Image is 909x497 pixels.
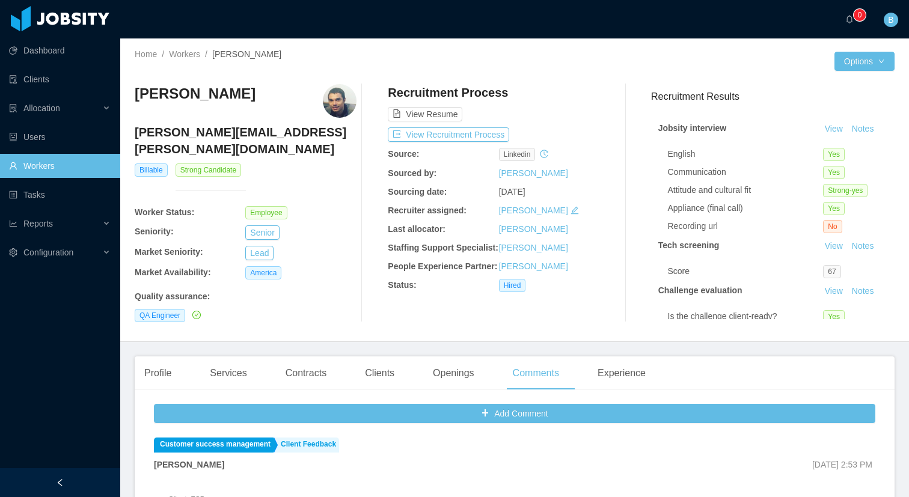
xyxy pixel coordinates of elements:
[135,163,168,177] span: Billable
[668,265,824,278] div: Score
[499,279,526,292] span: Hired
[823,220,842,233] span: No
[658,285,742,295] strong: Challenge evaluation
[658,240,720,250] strong: Tech screening
[847,122,879,136] button: Notes
[9,67,111,91] a: icon: auditClients
[503,356,569,390] div: Comments
[821,124,847,133] a: View
[388,280,416,290] b: Status:
[388,107,462,121] button: icon: file-textView Resume
[499,168,568,178] a: [PERSON_NAME]
[388,127,509,142] button: icon: exportView Recruitment Process
[658,123,727,133] strong: Jobsity interview
[135,291,210,301] b: Quality assurance :
[9,183,111,207] a: icon: profileTasks
[388,206,467,215] b: Recruiter assigned:
[135,267,211,277] b: Market Availability:
[388,109,462,119] a: icon: file-textView Resume
[245,225,279,240] button: Senior
[135,84,256,103] h3: [PERSON_NAME]
[668,202,824,215] div: Appliance (final call)
[135,356,181,390] div: Profile
[540,150,548,158] i: icon: history
[668,148,824,160] div: English
[9,125,111,149] a: icon: robotUsers
[823,310,845,323] span: Yes
[23,219,53,228] span: Reports
[176,163,241,177] span: Strong Candidate
[823,184,868,197] span: Strong-yes
[135,207,194,217] b: Worker Status:
[668,184,824,197] div: Attitude and cultural fit
[823,166,845,179] span: Yes
[169,49,200,59] a: Workers
[192,311,201,319] i: icon: check-circle
[9,154,111,178] a: icon: userWorkers
[821,286,847,296] a: View
[23,248,73,257] span: Configuration
[154,438,274,453] a: Customer success management
[888,13,893,27] span: B
[571,206,579,215] i: icon: edit
[388,168,436,178] b: Sourced by:
[154,404,875,423] button: icon: plusAdd Comment
[245,266,281,279] span: America
[9,248,17,257] i: icon: setting
[823,265,840,278] span: 67
[135,309,185,322] span: QA Engineer
[823,148,845,161] span: Yes
[854,9,866,21] sup: 0
[499,243,568,252] a: [PERSON_NAME]
[212,49,281,59] span: [PERSON_NAME]
[668,310,824,323] div: Is the challenge client-ready?
[388,130,509,139] a: icon: exportView Recruitment Process
[423,356,484,390] div: Openings
[499,148,536,161] span: linkedin
[245,206,287,219] span: Employee
[651,89,895,104] h3: Recruitment Results
[275,438,339,453] a: Client Feedback
[154,460,224,469] strong: [PERSON_NAME]
[9,38,111,63] a: icon: pie-chartDashboard
[845,15,854,23] i: icon: bell
[9,104,17,112] i: icon: solution
[388,187,447,197] b: Sourcing date:
[323,84,357,118] img: 32c20ad7-0589-4693-8a84-fc5e0b1fd2ad_664cf01496205-400w.png
[245,246,274,260] button: Lead
[823,202,845,215] span: Yes
[388,243,498,252] b: Staffing Support Specialist:
[23,103,60,113] span: Allocation
[499,261,568,271] a: [PERSON_NAME]
[499,206,568,215] a: [PERSON_NAME]
[388,149,419,159] b: Source:
[847,239,879,254] button: Notes
[499,224,568,234] a: [PERSON_NAME]
[135,227,174,236] b: Seniority:
[135,49,157,59] a: Home
[388,261,497,271] b: People Experience Partner:
[821,241,847,251] a: View
[834,52,895,71] button: Optionsicon: down
[9,219,17,228] i: icon: line-chart
[668,166,824,178] div: Communication
[200,356,256,390] div: Services
[190,310,201,320] a: icon: check-circle
[135,247,203,257] b: Market Seniority:
[847,284,879,299] button: Notes
[135,124,357,157] h4: [PERSON_NAME][EMAIL_ADDRESS][PERSON_NAME][DOMAIN_NAME]
[355,356,404,390] div: Clients
[668,220,824,233] div: Recording url
[388,224,445,234] b: Last allocator:
[588,356,655,390] div: Experience
[276,356,336,390] div: Contracts
[162,49,164,59] span: /
[499,187,525,197] span: [DATE]
[812,460,872,469] span: [DATE] 2:53 PM
[205,49,207,59] span: /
